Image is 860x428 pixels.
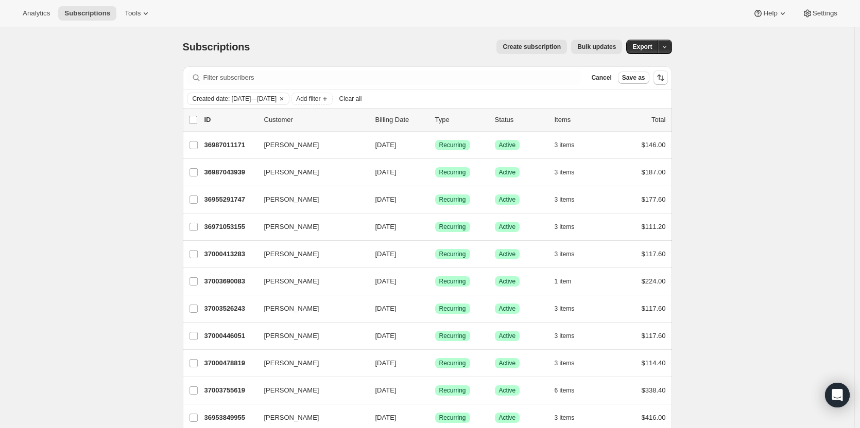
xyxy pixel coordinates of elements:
button: Created date: Oct 1, 2025—Oct 5, 2025 [187,93,277,104]
span: $117.60 [642,250,666,258]
button: 3 items [555,247,586,261]
span: 3 items [555,250,575,258]
p: 37003526243 [204,304,256,314]
button: 6 items [555,383,586,398]
span: Bulk updates [577,43,616,51]
span: Analytics [23,9,50,17]
span: Active [499,141,516,149]
p: 37000478819 [204,358,256,368]
span: Recurring [439,332,466,340]
span: Recurring [439,414,466,422]
div: Open Intercom Messenger [825,383,850,407]
div: 36971053155[PERSON_NAME][DATE]SuccessRecurringSuccessActive3 items$111.20 [204,220,666,234]
span: [PERSON_NAME] [264,413,319,423]
span: 3 items [555,305,575,313]
p: Status [495,115,546,125]
button: 3 items [555,301,586,316]
span: [PERSON_NAME] [264,222,319,232]
button: Cancel [587,72,615,84]
span: [DATE] [375,250,397,258]
span: [DATE] [375,332,397,340]
span: Recurring [439,195,466,204]
button: [PERSON_NAME] [258,355,361,371]
span: [PERSON_NAME] [264,358,319,368]
div: 37000413283[PERSON_NAME][DATE]SuccessRecurringSuccessActive3 items$117.60 [204,247,666,261]
button: [PERSON_NAME] [258,191,361,208]
span: Recurring [439,250,466,258]
button: [PERSON_NAME] [258,164,361,181]
p: 37003690083 [204,276,256,287]
span: Subscriptions [183,41,250,52]
span: Cancel [591,74,611,82]
span: [PERSON_NAME] [264,249,319,259]
button: [PERSON_NAME] [258,246,361,262]
span: 6 items [555,386,575,395]
button: 1 item [555,274,583,289]
div: 37003526243[PERSON_NAME][DATE]SuccessRecurringSuccessActive3 items$117.60 [204,301,666,316]
button: Settings [796,6,844,21]
p: 37000413283 [204,249,256,259]
span: 3 items [555,168,575,176]
button: 3 items [555,329,586,343]
div: 36987043939[PERSON_NAME][DATE]SuccessRecurringSuccessActive3 items$187.00 [204,165,666,180]
button: Help [747,6,794,21]
span: Recurring [439,277,466,286]
p: Total [651,115,665,125]
span: [DATE] [375,223,397,230]
button: 3 items [555,411,586,425]
span: [DATE] [375,414,397,421]
button: [PERSON_NAME] [258,137,361,153]
button: [PERSON_NAME] [258,300,361,317]
span: [DATE] [375,195,397,203]
span: $177.60 [642,195,666,203]
button: [PERSON_NAME] [258,219,361,235]
div: Items [555,115,606,125]
button: 3 items [555,138,586,152]
span: Created date: [DATE]—[DATE] [193,95,277,103]
span: $111.20 [642,223,666,230]
span: Recurring [439,223,466,231]
span: $416.00 [642,414,666,421]
button: [PERSON_NAME] [258,382,361,399]
button: Clear all [335,93,366,105]
span: Active [499,195,516,204]
span: [DATE] [375,359,397,367]
button: Add filter [291,93,333,105]
span: $146.00 [642,141,666,149]
span: Add filter [296,95,320,103]
button: 3 items [555,192,586,207]
span: 3 items [555,359,575,367]
span: Active [499,305,516,313]
p: 37000446051 [204,331,256,341]
button: Save as [618,72,649,84]
div: 37003690083[PERSON_NAME][DATE]SuccessRecurringSuccessActive1 item$224.00 [204,274,666,289]
p: 37003755619 [204,385,256,396]
p: 36955291747 [204,194,256,205]
div: 36987011171[PERSON_NAME][DATE]SuccessRecurringSuccessActive3 items$146.00 [204,138,666,152]
span: 3 items [555,195,575,204]
span: [PERSON_NAME] [264,385,319,396]
span: [PERSON_NAME] [264,140,319,150]
span: $117.60 [642,305,666,312]
button: Export [626,40,658,54]
span: [DATE] [375,386,397,394]
span: Recurring [439,359,466,367]
span: [DATE] [375,277,397,285]
div: 36955291747[PERSON_NAME][DATE]SuccessRecurringSuccessActive3 items$177.60 [204,192,666,207]
div: 37003755619[PERSON_NAME][DATE]SuccessRecurringSuccessActive6 items$338.40 [204,383,666,398]
p: ID [204,115,256,125]
span: [PERSON_NAME] [264,194,319,205]
span: Active [499,359,516,367]
button: 3 items [555,356,586,370]
button: 3 items [555,165,586,180]
span: Active [499,223,516,231]
span: 3 items [555,141,575,149]
span: [DATE] [375,141,397,149]
span: $187.00 [642,168,666,176]
div: Type [435,115,487,125]
button: Sort the results [653,70,668,85]
span: [PERSON_NAME] [264,167,319,177]
button: Bulk updates [571,40,622,54]
button: Subscriptions [58,6,116,21]
p: 36987011171 [204,140,256,150]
